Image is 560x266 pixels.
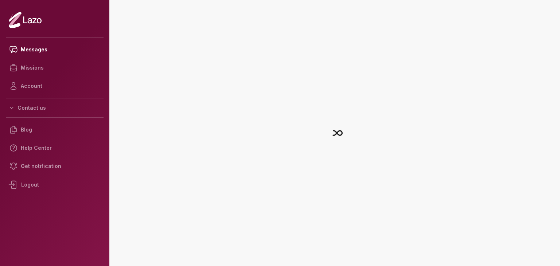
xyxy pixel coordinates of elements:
a: Help Center [6,139,104,157]
div: Logout [6,175,104,194]
a: Messages [6,40,104,59]
a: Get notification [6,157,104,175]
a: Blog [6,121,104,139]
a: Account [6,77,104,95]
button: Contact us [6,101,104,114]
a: Missions [6,59,104,77]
